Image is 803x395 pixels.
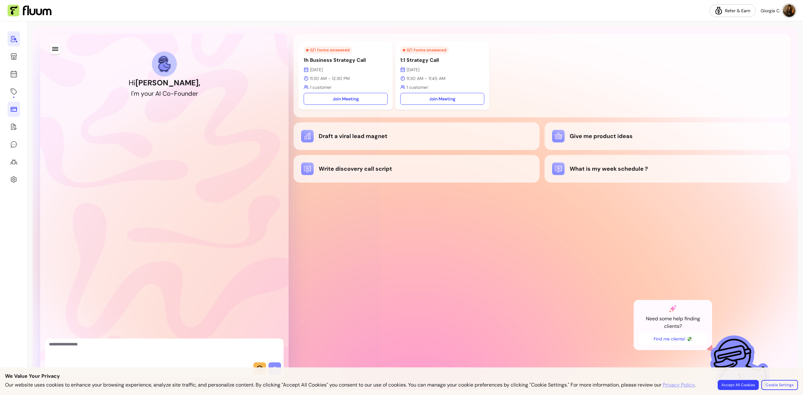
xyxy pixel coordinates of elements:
[174,89,178,98] div: F
[718,380,759,390] button: Accept All Cookies
[8,102,20,117] a: Sales
[400,67,484,73] p: [DATE]
[8,172,20,187] a: Settings
[159,89,161,98] div: I
[148,89,152,98] div: u
[761,380,798,390] button: Cookie Settings
[8,67,20,82] a: Calendar
[8,5,51,17] img: Fluum Logo
[304,93,388,105] a: Join Meeting
[304,84,388,90] p: 1 customer
[552,163,783,175] div: What is my week schedule ?
[155,89,159,98] div: A
[8,31,20,46] a: Home
[400,93,484,105] a: Join Meeting
[152,89,154,98] div: r
[301,130,532,142] div: Draft a viral lead magnet
[8,119,20,134] a: Forms
[181,89,185,98] div: u
[133,89,134,98] div: '
[5,372,798,380] p: We Value Your Privacy
[8,154,20,169] a: Clients
[761,4,795,17] button: avatarGiorgia C.
[639,333,707,345] button: Find me clients! 💸
[552,163,565,175] img: What is my week schedule ?
[301,130,314,142] img: Draft a viral lead magnet
[8,49,20,64] a: My Page
[400,46,449,54] div: 0 / 1 forms answered
[552,130,783,142] div: Give me product ideas
[129,78,200,88] h1: Hi
[134,89,139,98] div: m
[178,89,181,98] div: o
[304,56,388,64] p: 1h Business Strategy Call
[131,89,198,98] h2: I'm your AI Co-Founder
[192,89,196,98] div: e
[552,130,565,142] img: Give me product ideas
[141,89,144,98] div: y
[136,78,200,88] b: [PERSON_NAME] ,
[400,75,484,82] p: 11:30 AM - 11:45 AM
[49,341,280,360] textarea: Ask me anything...
[185,89,188,98] div: n
[8,137,20,152] a: My Messages
[761,8,780,14] span: Giorgia C.
[304,46,352,54] div: 0 / 1 forms answered
[301,163,314,175] img: Write discovery call script
[162,89,167,98] div: C
[167,89,171,98] div: o
[144,89,148,98] div: o
[171,89,174,98] div: -
[196,89,198,98] div: r
[400,84,484,90] p: 1 customer
[8,84,20,99] a: Offerings
[400,56,484,64] p: 1:1 Strategy Call
[304,67,388,73] p: [DATE]
[5,381,696,389] p: Our website uses cookies to enhance your browsing experience, analyze site traffic, and personali...
[639,315,707,330] p: Need some help finding clients?
[710,4,756,17] a: Refer & Earn
[158,56,171,72] img: AI Co-Founder avatar
[188,89,192,98] div: d
[669,305,677,312] img: AI Co-Founder gradient star
[663,381,695,389] a: Privacy Policy
[304,75,388,82] p: 11:30 AM - 12:30 PM
[783,4,795,17] img: avatar
[131,89,133,98] div: I
[301,163,532,175] div: Write discovery call script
